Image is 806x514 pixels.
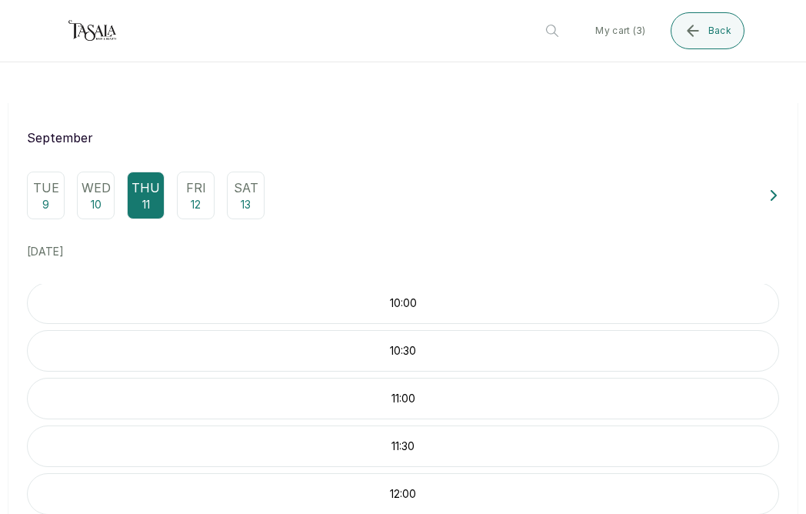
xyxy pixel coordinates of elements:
p: September [27,128,779,147]
p: [DATE] [27,244,779,259]
p: 11:00 [28,391,778,406]
p: 10:00 [28,295,778,311]
p: 13 [241,197,251,212]
p: Thu [132,179,160,197]
p: 12 [191,197,201,212]
p: 12:00 [28,486,778,502]
p: Tue [33,179,59,197]
button: Back [671,12,744,49]
p: 9 [42,197,49,212]
p: 11 [142,197,150,212]
p: Sat [234,179,258,197]
span: Back [708,25,731,37]
p: Wed [82,179,111,197]
p: Fri [186,179,206,197]
p: 10 [91,197,102,212]
button: My cart (3) [583,12,658,49]
img: business logo [62,15,123,46]
p: 11:30 [28,439,778,454]
p: 10:30 [28,343,778,359]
